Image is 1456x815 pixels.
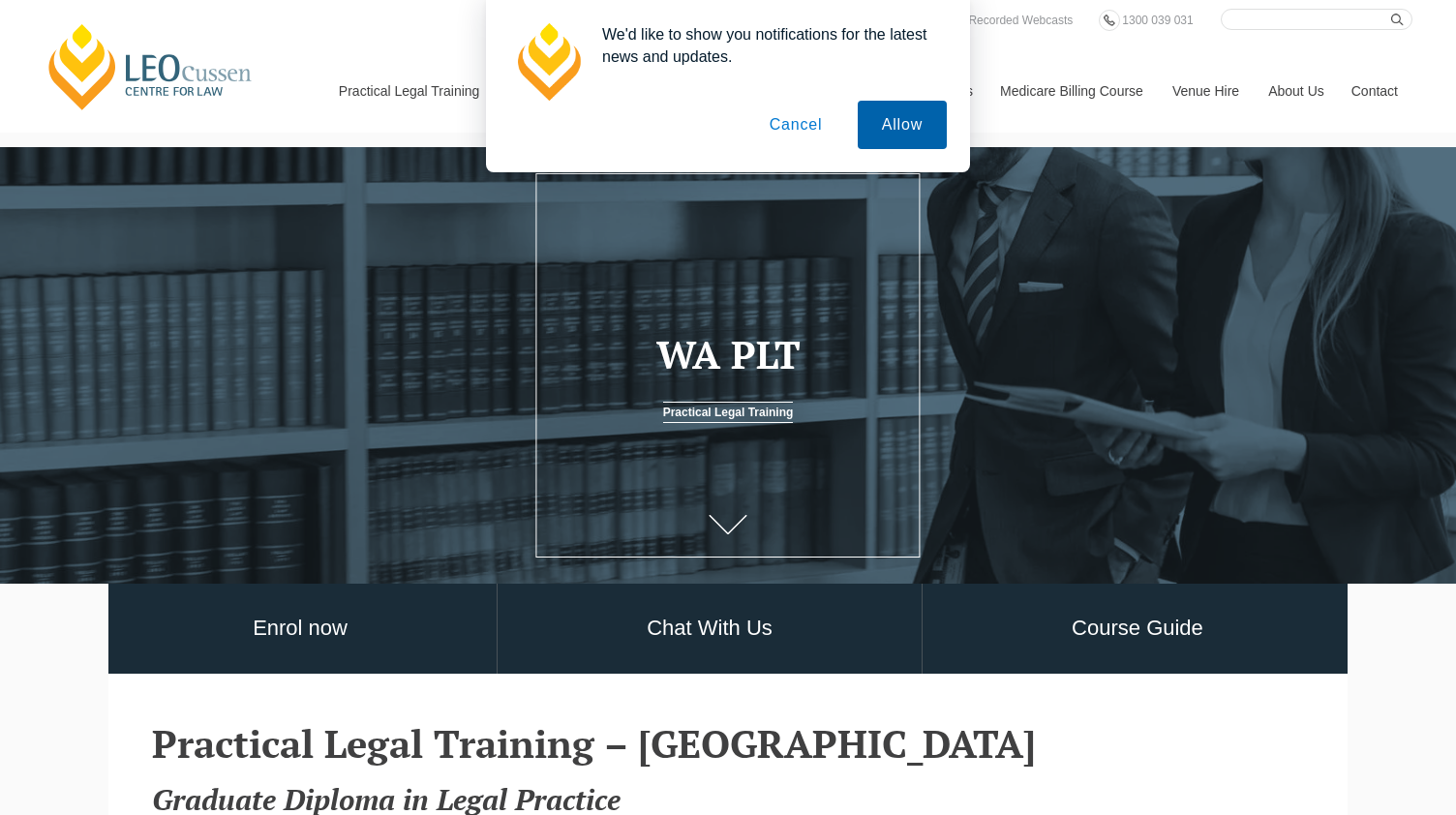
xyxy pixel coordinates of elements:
[745,101,847,149] button: Cancel
[554,333,903,376] h1: WA PLT
[923,584,1352,674] a: Course Guide
[498,584,922,674] a: Chat With Us
[152,722,1304,765] h2: Practical Legal Training – [GEOGRAPHIC_DATA]
[587,23,947,68] div: We'd like to show you notifications for the latest news and updates.
[509,23,587,101] img: notification icon
[104,584,497,674] a: Enrol now
[858,101,947,149] button: Allow
[663,402,794,423] a: Practical Legal Training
